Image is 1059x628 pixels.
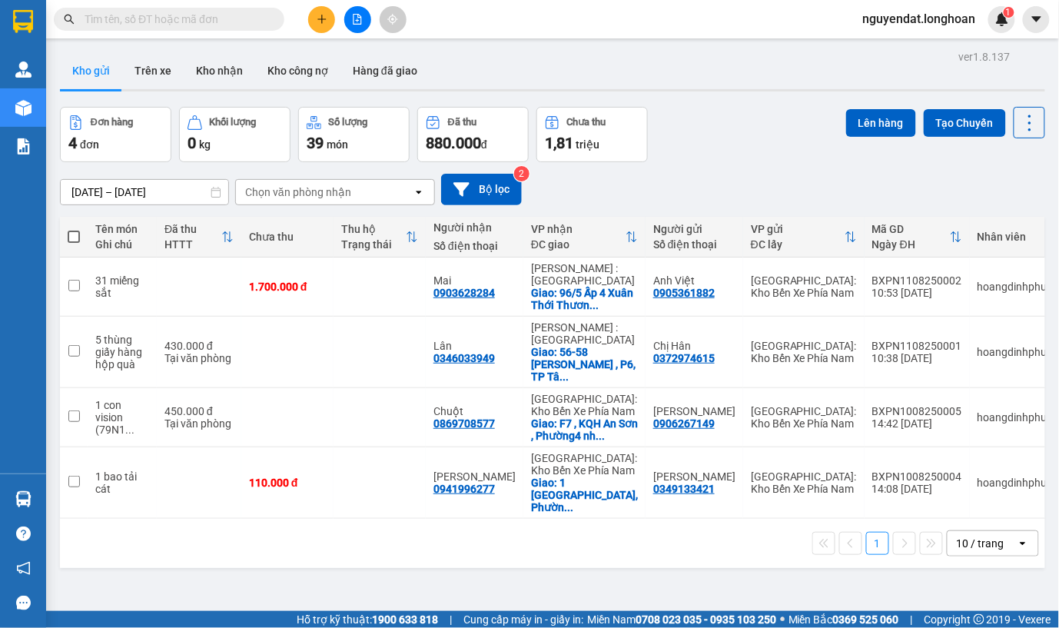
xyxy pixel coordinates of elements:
span: 1,81 [545,134,573,152]
th: Toggle SortBy [743,217,865,258]
div: Anh Việt [653,274,735,287]
img: logo-vxr [13,10,33,33]
div: 0349133421 [653,483,715,495]
div: HTTT [164,238,221,251]
button: Kho nhận [184,52,255,89]
span: caret-down [1030,12,1044,26]
div: Chị Hân [653,340,735,352]
div: Giao: 96/5 Ấp 4 Xuân Thới Thương 27, Hóc Môn, TP HCM [531,287,638,311]
span: question-circle [16,527,31,541]
span: Miền Nam [587,611,776,628]
span: 39 [307,134,324,152]
div: Mai [433,274,516,287]
div: Tên món [95,223,149,235]
div: Đã thu [164,223,221,235]
div: Trạng thái [341,238,406,251]
button: Kho gửi [60,52,122,89]
div: 430.000 đ [164,340,234,352]
button: 1 [866,532,889,555]
span: ... [559,370,569,383]
div: Số điện thoại [653,238,735,251]
strong: 0708 023 035 - 0935 103 250 [636,613,776,626]
span: copyright [974,614,984,625]
div: Số lượng [329,117,368,128]
span: aim [387,14,398,25]
div: [GEOGRAPHIC_DATA]: Kho Bến Xe Phía Nam [751,470,857,495]
img: warehouse-icon [15,491,32,507]
div: Chị Vân [653,405,735,417]
img: solution-icon [15,138,32,155]
button: Kho công nợ [255,52,340,89]
div: BXPN1108250001 [872,340,962,352]
div: 0906267149 [653,417,715,430]
div: Lân [433,340,516,352]
img: warehouse-icon [15,100,32,116]
span: 1 [1006,7,1011,18]
svg: open [413,186,425,198]
div: Anh Hào [653,470,735,483]
div: [PERSON_NAME] : [GEOGRAPHIC_DATA] [531,321,638,346]
span: Cung cấp máy in - giấy in: [463,611,583,628]
span: món [327,138,348,151]
button: Trên xe [122,52,184,89]
div: ĐC lấy [751,238,845,251]
span: | [911,611,913,628]
div: Đã thu [448,117,476,128]
div: Người nhận [433,221,516,234]
div: [GEOGRAPHIC_DATA]: Kho Bến Xe Phía Nam [751,405,857,430]
span: 0 [188,134,196,152]
div: ver 1.8.137 [959,48,1011,65]
span: Miền Bắc [788,611,899,628]
th: Toggle SortBy [865,217,970,258]
div: 10 / trang [957,536,1004,551]
div: 0869708577 [433,417,495,430]
div: Thu hộ [341,223,406,235]
div: BXPN1008250004 [872,470,962,483]
div: VP gửi [751,223,845,235]
div: 0372974615 [653,352,715,364]
input: Tìm tên, số ĐT hoặc mã đơn [85,11,266,28]
div: ĐC giao [531,238,626,251]
div: Giao: F7 , KQH An Sơn , Phường4 nha anh [531,417,638,442]
button: aim [380,6,407,33]
span: plus [317,14,327,25]
span: ... [564,501,573,513]
span: đ [481,138,487,151]
button: plus [308,6,335,33]
div: BXPN1008250005 [872,405,962,417]
div: 14:08 [DATE] [872,483,962,495]
div: VP nhận [531,223,626,235]
sup: 2 [514,166,529,181]
span: 880.000 [426,134,481,152]
div: 1 con vision (79N1-85958)+1 thùng giấy [95,399,149,436]
div: Giao: 56-58 Hùng Vương , P6, TP Tân An, Tỉnh Long An ( Nha Khoa An Phước) [531,346,638,383]
span: ⚪️ [780,616,785,623]
div: Chọn văn phòng nhận [245,184,351,200]
div: Khối lượng [210,117,257,128]
button: Số lượng39món [298,107,410,162]
button: Hàng đã giao [340,52,430,89]
div: Giao: 1 Đường Mai Hoa Thôn, Phường 2, Đà Lạt, Lâm Đồng [531,477,638,513]
div: Tại văn phòng [164,417,234,430]
img: warehouse-icon [15,61,32,78]
div: 5 thùng giấy hàng hộp quà [95,334,149,370]
div: 1 bao tải cát [95,470,149,495]
button: caret-down [1023,6,1050,33]
span: Hỗ trợ kỹ thuật: [297,611,438,628]
div: BXPN1108250002 [872,274,962,287]
div: Ngày ĐH [872,238,950,251]
span: ... [596,430,605,442]
div: Chưa thu [249,231,326,243]
span: ... [589,299,599,311]
button: file-add [344,6,371,33]
svg: open [1017,537,1029,550]
button: Tạo Chuyến [924,109,1006,137]
div: Người gửi [653,223,735,235]
div: 0905361882 [653,287,715,299]
span: nguyendat.longhoan [851,9,988,28]
div: [GEOGRAPHIC_DATA]: Kho Bến Xe Phía Nam [531,452,638,477]
div: 0941996277 [433,483,495,495]
sup: 1 [1004,7,1014,18]
input: Select a date range. [61,180,228,204]
th: Toggle SortBy [334,217,426,258]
